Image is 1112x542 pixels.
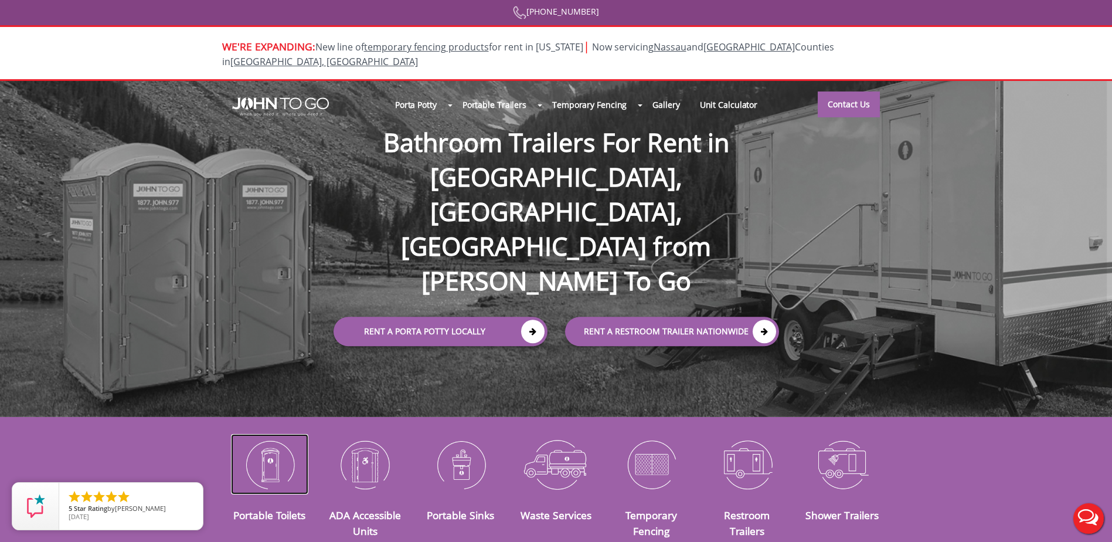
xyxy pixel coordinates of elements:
[222,40,834,68] span: Now servicing and Counties in
[231,434,309,495] img: Portable-Toilets-icon_N.png
[104,490,118,504] li: 
[805,508,879,522] a: Shower Trailers
[642,92,689,117] a: Gallery
[232,97,329,116] img: JOHN to go
[69,505,193,513] span: by
[67,490,81,504] li: 
[364,40,489,53] a: temporary fencing products
[708,434,786,495] img: Restroom-Trailers-icon_N.png
[818,92,880,117] a: Contact Us
[804,434,882,495] img: Shower-Trailers-icon_N.png
[613,434,691,495] img: Temporary-Fencing-cion_N.png
[427,508,494,522] a: Portable Sinks
[724,508,770,537] a: Restroom Trailers
[334,317,548,346] a: Rent a Porta Potty Locally
[326,434,404,495] img: ADA-Accessible-Units-icon_N.png
[1065,495,1112,542] button: Live Chat
[233,508,305,522] a: Portable Toilets
[453,92,536,117] a: Portable Trailers
[115,504,166,513] span: [PERSON_NAME]
[222,40,834,68] span: New line of for rent in [US_STATE]
[69,504,72,513] span: 5
[521,508,591,522] a: Waste Services
[92,490,106,504] li: 
[222,39,315,53] span: WE'RE EXPANDING:
[329,508,401,537] a: ADA Accessible Units
[517,434,595,495] img: Waste-Services-icon_N.png
[24,494,47,518] img: Review Rating
[583,38,590,54] span: |
[69,512,89,521] span: [DATE]
[322,87,791,299] h1: Bathroom Trailers For Rent in [GEOGRAPHIC_DATA], [GEOGRAPHIC_DATA], [GEOGRAPHIC_DATA] from [PERSO...
[690,92,768,117] a: Unit Calculator
[565,317,779,346] a: rent a RESTROOM TRAILER Nationwide
[654,40,686,53] a: Nassau
[230,55,418,68] a: [GEOGRAPHIC_DATA], [GEOGRAPHIC_DATA]
[703,40,795,53] a: [GEOGRAPHIC_DATA]
[385,92,447,117] a: Porta Potty
[117,490,131,504] li: 
[421,434,499,495] img: Portable-Sinks-icon_N.png
[74,504,107,513] span: Star Rating
[542,92,637,117] a: Temporary Fencing
[80,490,94,504] li: 
[625,508,677,537] a: Temporary Fencing
[513,6,599,17] a: [PHONE_NUMBER]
